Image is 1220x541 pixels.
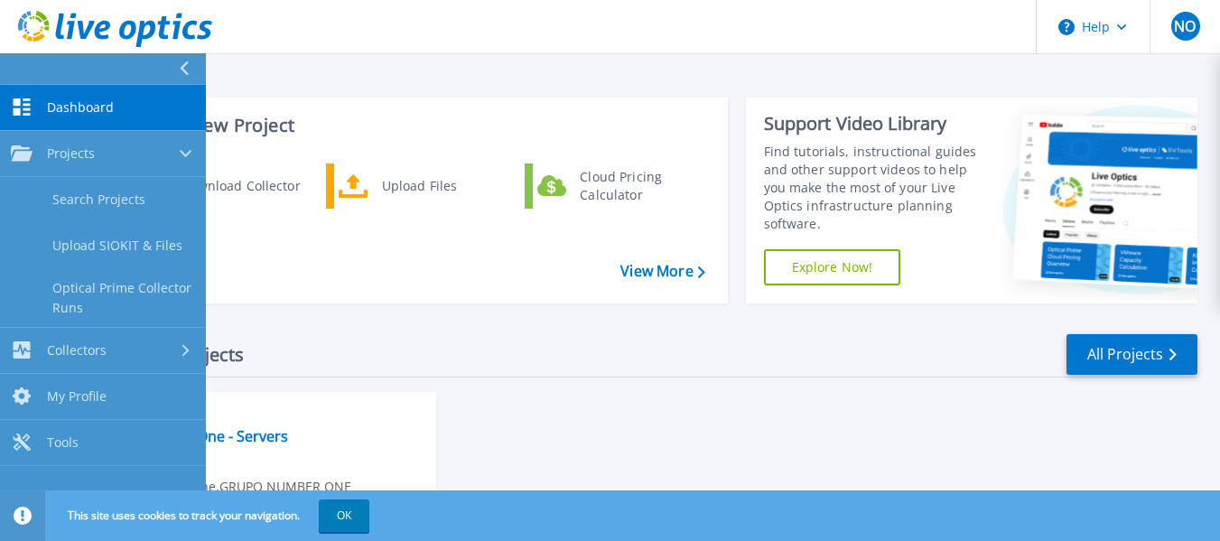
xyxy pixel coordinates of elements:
[1174,19,1196,33] span: NO
[764,143,989,233] div: Find tutorials, instructional guides and other support videos to help you make the most of your L...
[525,163,710,209] a: Cloud Pricing Calculator
[47,388,107,405] span: My Profile
[47,434,79,451] span: Tools
[127,163,312,209] a: Download Collector
[128,116,704,135] h3: Start a New Project
[326,163,511,209] a: Upload Files
[50,499,369,532] span: This site uses cookies to track your navigation.
[136,403,425,423] span: Optical Prime
[571,168,704,204] div: Cloud Pricing Calculator
[47,145,95,162] span: Projects
[319,499,369,532] button: OK
[47,342,107,359] span: Collectors
[136,477,351,497] span: Number One , GRUPO NUMBER ONE
[136,427,288,445] a: Number One - Servers
[1066,334,1197,375] a: All Projects
[620,263,704,280] a: View More
[47,99,114,116] span: Dashboard
[172,168,308,204] div: Download Collector
[764,112,989,135] div: Support Video Library
[373,168,507,204] div: Upload Files
[764,249,901,285] a: Explore Now!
